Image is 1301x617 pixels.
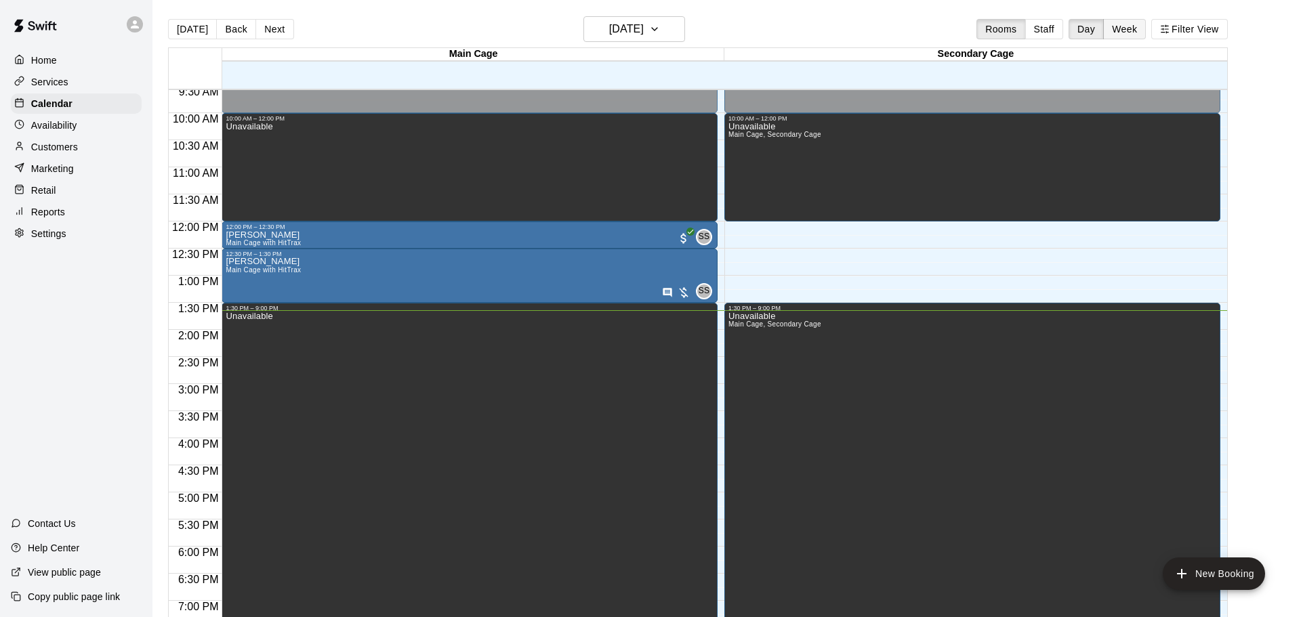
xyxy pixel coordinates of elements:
[169,140,222,152] span: 10:30 AM
[175,465,222,477] span: 4:30 PM
[31,227,66,240] p: Settings
[28,517,76,530] p: Contact Us
[169,194,222,206] span: 11:30 AM
[1163,557,1265,590] button: add
[226,115,714,122] div: 10:00 AM – 12:00 PM
[609,20,644,39] h6: [DATE]
[226,251,714,257] div: 12:30 PM – 1:30 PM
[1069,19,1104,39] button: Day
[1103,19,1146,39] button: Week
[31,119,77,132] p: Availability
[701,229,712,245] span: Stephanie Schoenauer
[222,221,718,249] div: 12:00 PM – 12:30 PM: Main Cage with HitTrax
[175,86,222,98] span: 9:30 AM
[976,19,1025,39] button: Rooms
[226,305,714,312] div: 1:30 PM – 9:00 PM
[728,305,1216,312] div: 1:30 PM – 9:00 PM
[11,158,142,179] a: Marketing
[31,205,65,219] p: Reports
[175,492,222,504] span: 5:00 PM
[11,224,142,244] a: Settings
[699,284,710,298] span: SS
[696,229,712,245] div: Stephanie Schoenauer
[222,249,718,303] div: 12:30 PM – 1:30 PM: Main Cage with HitTrax
[728,131,821,138] span: Main Cage, Secondary Cage
[169,221,222,233] span: 12:00 PM
[11,180,142,200] a: Retail
[222,113,718,221] div: 10:00 AM – 12:00 PM: Unavailable
[11,137,142,157] a: Customers
[175,357,222,368] span: 2:30 PM
[11,115,142,135] a: Availability
[226,266,301,274] span: Main Cage with HitTrax
[226,239,301,247] span: Main Cage with HitTrax
[696,283,712,299] div: Stephanie Schoenauer
[255,19,293,39] button: Next
[216,19,256,39] button: Back
[11,72,142,92] a: Services
[175,519,222,531] span: 5:30 PM
[724,48,1226,61] div: Secondary Cage
[11,202,142,222] a: Reports
[226,224,714,230] div: 12:00 PM – 12:30 PM
[31,75,68,89] p: Services
[175,303,222,314] span: 1:30 PM
[28,541,79,555] p: Help Center
[583,16,685,42] button: [DATE]
[11,93,142,114] a: Calendar
[1025,19,1064,39] button: Staff
[168,19,217,39] button: [DATE]
[1151,19,1227,39] button: Filter View
[169,167,222,179] span: 11:00 AM
[175,574,222,585] span: 6:30 PM
[701,283,712,299] span: Stephanie Schoenauer
[175,411,222,423] span: 3:30 PM
[169,113,222,125] span: 10:00 AM
[222,48,724,61] div: Main Cage
[169,249,222,260] span: 12:30 PM
[31,184,56,197] p: Retail
[31,140,78,154] p: Customers
[11,50,142,70] a: Home
[175,547,222,558] span: 6:00 PM
[31,54,57,67] p: Home
[175,384,222,396] span: 3:00 PM
[31,97,73,110] p: Calendar
[175,330,222,341] span: 2:00 PM
[699,230,710,244] span: SS
[175,438,222,450] span: 4:00 PM
[175,601,222,612] span: 7:00 PM
[728,115,1216,122] div: 10:00 AM – 12:00 PM
[724,113,1220,221] div: 10:00 AM – 12:00 PM: Unavailable
[175,276,222,287] span: 1:00 PM
[28,566,101,579] p: View public page
[728,320,821,328] span: Main Cage, Secondary Cage
[28,590,120,603] p: Copy public page link
[677,232,690,245] span: All customers have paid
[31,162,74,175] p: Marketing
[662,287,673,298] svg: Has notes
